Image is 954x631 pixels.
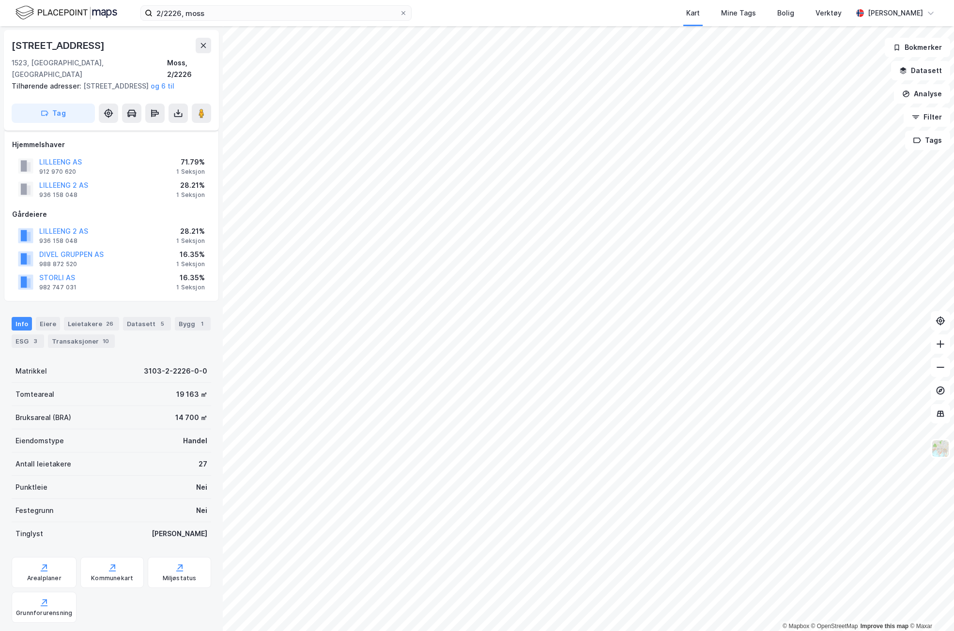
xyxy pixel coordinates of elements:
[39,284,77,291] div: 982 747 031
[199,458,207,470] div: 27
[12,38,107,53] div: [STREET_ADDRESS]
[167,57,211,80] div: Moss, 2/2226
[196,505,207,516] div: Nei
[176,237,205,245] div: 1 Seksjon
[12,104,95,123] button: Tag
[721,7,756,19] div: Mine Tags
[816,7,842,19] div: Verktøy
[39,168,76,176] div: 912 970 620
[175,317,211,331] div: Bygg
[176,249,205,260] div: 16.35%
[176,260,205,268] div: 1 Seksjon
[91,574,133,582] div: Kommunekart
[885,38,950,57] button: Bokmerker
[15,505,53,516] div: Festegrunn
[39,191,77,199] div: 936 158 048
[15,435,64,447] div: Eiendomstype
[153,6,400,20] input: Søk på adresse, matrikkel, gårdeiere, leietakere eller personer
[144,365,207,377] div: 3103-2-2226-0-0
[64,317,119,331] div: Leietakere
[15,365,47,377] div: Matrikkel
[152,528,207,540] div: [PERSON_NAME]
[31,336,40,346] div: 3
[183,435,207,447] div: Handel
[27,574,62,582] div: Arealplaner
[861,623,908,630] a: Improve this map
[157,319,167,329] div: 5
[868,7,923,19] div: [PERSON_NAME]
[197,319,207,329] div: 1
[686,7,700,19] div: Kart
[15,4,117,21] img: logo.f888ab2527a4732fd821a326f86c7f29.svg
[176,191,205,199] div: 1 Seksjon
[175,412,207,423] div: 14 700 ㎡
[12,80,203,92] div: [STREET_ADDRESS]
[39,237,77,245] div: 936 158 048
[906,585,954,631] iframe: Chat Widget
[176,156,205,168] div: 71.79%
[906,585,954,631] div: Kontrollprogram for chat
[15,481,47,493] div: Punktleie
[176,389,207,400] div: 19 163 ㎡
[783,623,809,630] a: Mapbox
[101,336,111,346] div: 10
[15,458,71,470] div: Antall leietakere
[104,319,115,329] div: 26
[36,317,60,331] div: Eiere
[16,609,72,617] div: Grunnforurensning
[15,389,54,400] div: Tomteareal
[39,260,77,268] div: 988 872 520
[931,439,950,458] img: Z
[12,82,83,90] span: Tilhørende adresser:
[12,317,32,331] div: Info
[176,272,205,284] div: 16.35%
[894,84,950,104] button: Analyse
[12,334,44,348] div: ESG
[811,623,858,630] a: OpenStreetMap
[176,168,205,176] div: 1 Seksjon
[48,334,115,348] div: Transaksjoner
[777,7,794,19] div: Bolig
[891,61,950,80] button: Datasett
[15,528,43,540] div: Tinglyst
[904,107,950,127] button: Filter
[176,225,205,237] div: 28.21%
[12,139,211,150] div: Hjemmelshaver
[15,412,71,423] div: Bruksareal (BRA)
[196,481,207,493] div: Nei
[905,131,950,150] button: Tags
[176,180,205,191] div: 28.21%
[176,284,205,291] div: 1 Seksjon
[12,209,211,220] div: Gårdeiere
[163,574,197,582] div: Miljøstatus
[12,57,167,80] div: 1523, [GEOGRAPHIC_DATA], [GEOGRAPHIC_DATA]
[123,317,171,331] div: Datasett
